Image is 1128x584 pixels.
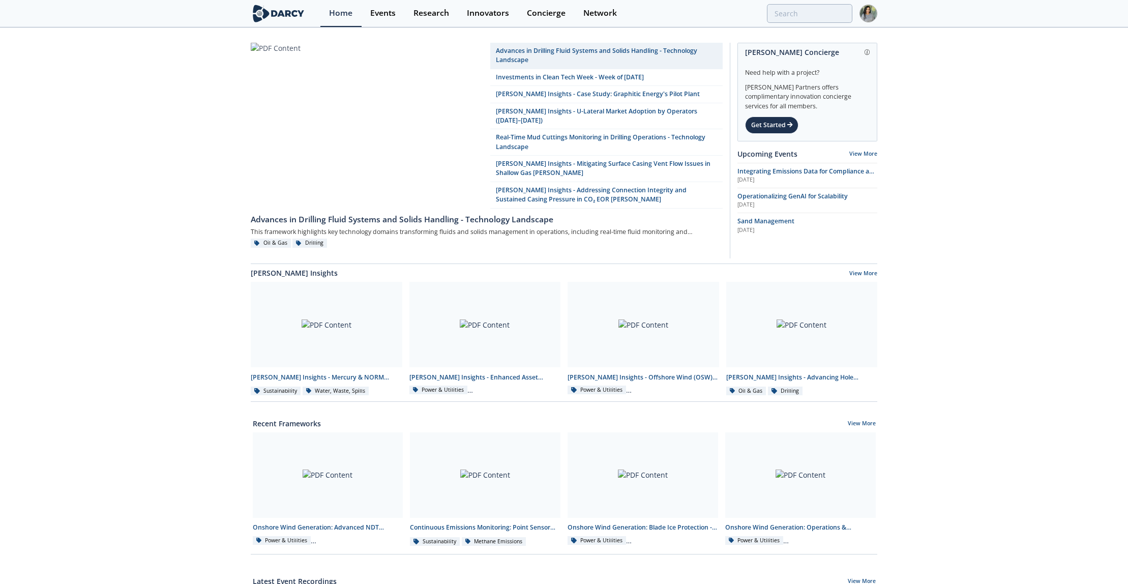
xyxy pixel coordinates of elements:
[1085,543,1118,574] iframe: chat widget
[410,537,460,546] div: Sustainability
[251,387,301,396] div: Sustainability
[410,523,560,532] div: Continuous Emissions Monitoring: Point Sensor Network (PSN) - Innovator Comparison
[568,386,626,395] div: Power & Utilities
[490,69,723,86] a: Investments in Clean Tech Week - Week of [DATE]
[490,156,723,182] a: [PERSON_NAME] Insights - Mitigating Surface Casing Vent Flow Issues in Shallow Gas [PERSON_NAME]
[247,282,406,396] a: PDF Content [PERSON_NAME] Insights - Mercury & NORM Detection and [MEDICAL_DATA] Sustainability W...
[737,176,877,184] div: [DATE]
[726,373,878,382] div: [PERSON_NAME] Insights - Advancing Hole Cleaning with Automated Cuttings Monitoring
[722,432,879,547] a: PDF Content Onshore Wind Generation: Operations & Maintenance (O&M) - Technology Landscape Power ...
[329,9,352,17] div: Home
[737,192,848,200] span: Operationalizing GenAI for Scalability
[490,103,723,130] a: [PERSON_NAME] Insights - U-Lateral Market Adoption by Operators ([DATE]–[DATE])
[370,9,396,17] div: Events
[249,432,407,547] a: PDF Content Onshore Wind Generation: Advanced NDT Inspections - Innovator Landscape Power & Utili...
[745,43,870,61] div: [PERSON_NAME] Concierge
[251,268,338,278] a: [PERSON_NAME] Insights
[409,373,561,382] div: [PERSON_NAME] Insights - Enhanced Asset Management (O&M) for Onshore Wind Farms
[303,387,369,396] div: Water, Waste, Spills
[849,150,877,157] a: View More
[564,282,723,396] a: PDF Content [PERSON_NAME] Insights - Offshore Wind (OSW) and Networks Power & Utilities
[251,209,723,226] a: Advances in Drilling Fluid Systems and Solids Handling - Technology Landscape
[253,418,321,429] a: Recent Frameworks
[413,9,449,17] div: Research
[725,536,784,545] div: Power & Utilities
[490,86,723,103] a: [PERSON_NAME] Insights - Case Study: Graphitic Energy's Pilot Plant
[737,167,877,185] span: Integrating Emissions Data for Compliance and Operational Action
[564,432,722,547] a: PDF Content Onshore Wind Generation: Blade Ice Protection - Innovator Landscape Power & Utilities
[527,9,566,17] div: Concierge
[745,116,798,134] div: Get Started
[409,386,468,395] div: Power & Utilities
[251,226,723,239] div: This framework highlights key technology domains transforming fluids and solids management in ope...
[490,43,723,69] a: Advances in Drilling Fluid Systems and Solids Handling - Technology Landscape
[859,5,877,22] img: Profile
[292,239,327,248] div: Drilling
[768,387,803,396] div: Drilling
[737,217,877,234] a: Sand Management [DATE]
[865,49,870,55] img: information.svg
[406,432,564,547] a: PDF Content Continuous Emissions Monitoring: Point Sensor Network (PSN) - Innovator Comparison Su...
[253,523,403,532] div: Onshore Wind Generation: Advanced NDT Inspections - Innovator Landscape
[251,239,291,248] div: Oil & Gas
[251,214,723,226] div: Advances in Drilling Fluid Systems and Solids Handling - Technology Landscape
[406,282,565,396] a: PDF Content [PERSON_NAME] Insights - Enhanced Asset Management (O&M) for Onshore Wind Farms Power...
[767,4,852,23] input: Advanced Search
[737,192,877,209] a: Operationalizing GenAI for Scalability [DATE]
[568,536,626,545] div: Power & Utilities
[568,523,718,532] div: Onshore Wind Generation: Blade Ice Protection - Innovator Landscape
[251,5,306,22] img: logo-wide.svg
[737,201,877,209] div: [DATE]
[253,536,311,545] div: Power & Utilities
[737,226,877,235] div: [DATE]
[583,9,617,17] div: Network
[725,523,876,532] div: Onshore Wind Generation: Operations & Maintenance (O&M) - Technology Landscape
[490,182,723,209] a: [PERSON_NAME] Insights - Addressing Connection Integrity and Sustained Casing Pressure in CO₂ EOR...
[462,537,526,546] div: Methane Emissions
[251,373,402,382] div: [PERSON_NAME] Insights - Mercury & NORM Detection and [MEDICAL_DATA]
[737,217,794,225] span: Sand Management
[568,373,719,382] div: [PERSON_NAME] Insights - Offshore Wind (OSW) and Networks
[737,167,877,184] a: Integrating Emissions Data for Compliance and Operational Action [DATE]
[726,387,766,396] div: Oil & Gas
[848,420,876,429] a: View More
[849,270,877,279] a: View More
[723,282,881,396] a: PDF Content [PERSON_NAME] Insights - Advancing Hole Cleaning with Automated Cuttings Monitoring O...
[737,149,797,159] a: Upcoming Events
[490,129,723,156] a: Real-Time Mud Cuttings Monitoring in Drilling Operations - Technology Landscape
[745,61,870,77] div: Need help with a project?
[467,9,509,17] div: Innovators
[745,77,870,111] div: [PERSON_NAME] Partners offers complimentary innovation concierge services for all members.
